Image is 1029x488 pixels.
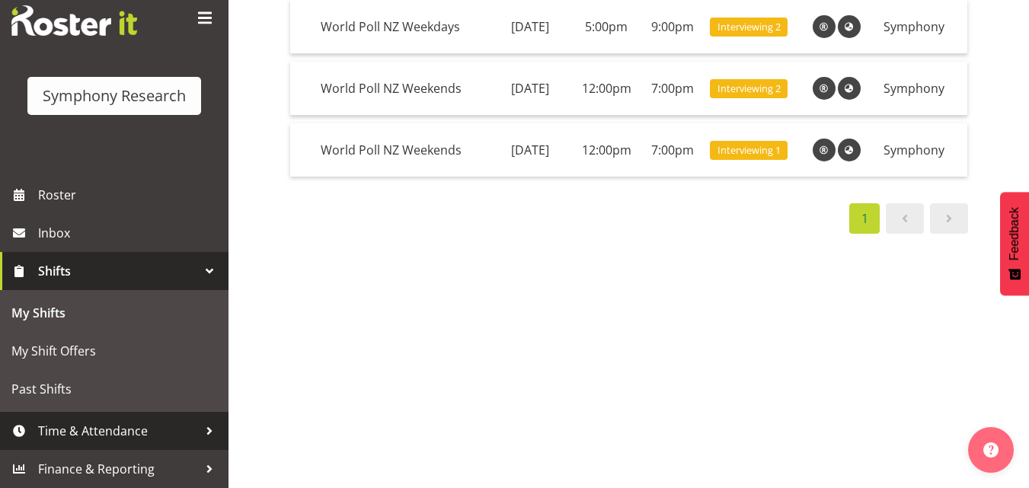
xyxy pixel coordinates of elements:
[43,85,186,107] div: Symphony Research
[4,370,225,408] a: Past Shifts
[717,81,781,96] span: Interviewing 2
[641,62,704,116] td: 7:00pm
[315,123,489,177] td: World Poll NZ Weekends
[38,458,198,480] span: Finance & Reporting
[1008,207,1021,260] span: Feedback
[571,123,641,177] td: 12:00pm
[4,332,225,370] a: My Shift Offers
[38,419,198,442] span: Time & Attendance
[488,123,571,177] td: [DATE]
[877,123,967,177] td: Symphony
[11,340,217,362] span: My Shift Offers
[38,183,221,206] span: Roster
[11,301,217,324] span: My Shifts
[38,260,198,282] span: Shifts
[1000,192,1029,295] button: Feedback - Show survey
[717,143,781,158] span: Interviewing 1
[38,222,221,244] span: Inbox
[11,5,137,36] img: Rosterit website logo
[315,62,489,116] td: World Poll NZ Weekends
[4,294,225,332] a: My Shifts
[641,123,704,177] td: 7:00pm
[11,378,217,400] span: Past Shifts
[571,62,641,116] td: 12:00pm
[717,20,781,34] span: Interviewing 2
[488,62,571,116] td: [DATE]
[983,442,999,458] img: help-xxl-2.png
[877,62,967,116] td: Symphony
